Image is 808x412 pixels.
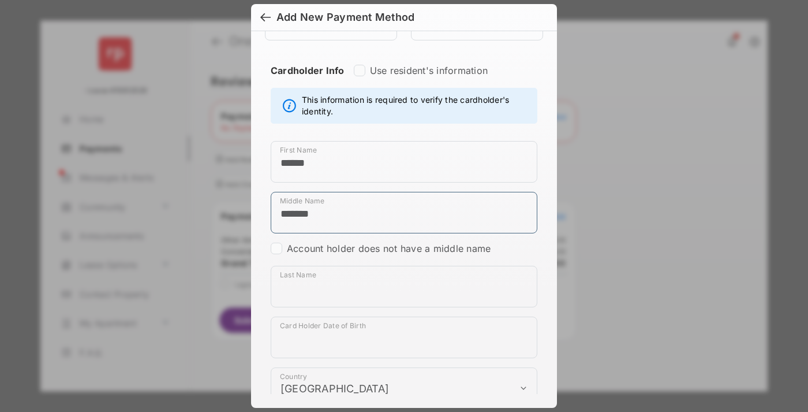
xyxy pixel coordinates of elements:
div: Add New Payment Method [276,11,414,24]
div: payment_method_screening[postal_addresses][country] [271,368,537,409]
strong: Cardholder Info [271,65,345,97]
label: Use resident's information [370,65,488,76]
label: Account holder does not have a middle name [287,243,491,254]
span: This information is required to verify the cardholder's identity. [302,94,531,117]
